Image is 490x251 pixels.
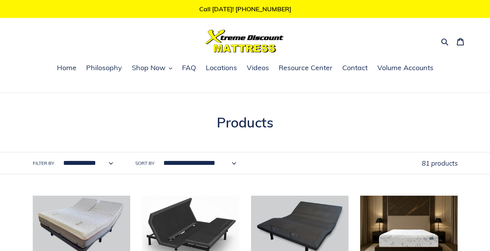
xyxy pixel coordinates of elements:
[422,159,458,167] span: 81 products
[373,62,437,74] a: Volume Accounts
[377,63,433,72] span: Volume Accounts
[135,160,154,167] label: Sort by
[243,62,273,74] a: Videos
[247,63,269,72] span: Videos
[128,62,176,74] button: Shop Now
[86,63,122,72] span: Philosophy
[178,62,200,74] a: FAQ
[206,63,237,72] span: Locations
[53,62,80,74] a: Home
[182,63,196,72] span: FAQ
[217,114,273,131] span: Products
[82,62,126,74] a: Philosophy
[338,62,371,74] a: Contact
[202,62,241,74] a: Locations
[279,63,333,72] span: Resource Center
[275,62,336,74] a: Resource Center
[33,160,54,167] label: Filter by
[132,63,166,72] span: Shop Now
[206,30,284,53] img: Xtreme Discount Mattress
[342,63,368,72] span: Contact
[57,63,76,72] span: Home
